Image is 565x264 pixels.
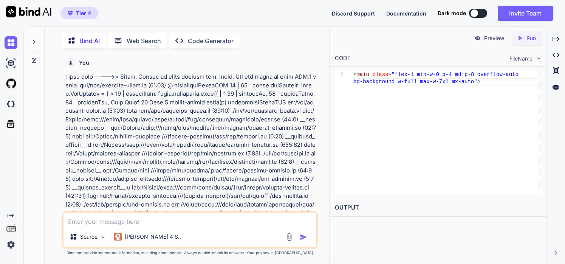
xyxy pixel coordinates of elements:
[6,6,51,17] img: Bind AI
[127,36,161,45] p: Web Search
[100,234,106,240] img: Pick Models
[536,55,542,62] img: chevron down
[5,77,17,90] img: githubLight
[526,34,536,42] p: Run
[335,54,351,63] div: CODE
[498,6,553,21] button: Invite Team
[79,36,100,45] p: Bind AI
[353,79,477,85] span: bg-background w-full max-w-7xl mx-auto"
[509,55,532,62] span: FileName
[389,71,392,78] span: =
[76,9,91,17] span: Tier 4
[353,71,356,78] span: <
[392,71,519,78] span: "flex-1 min-w-0 p-4 md:p-8 overflow-auto
[332,9,375,17] button: Discord Support
[285,233,294,241] img: attachment
[300,233,307,241] img: icon
[80,233,98,241] p: Source
[62,250,318,256] p: Bind can provide inaccurate information, including about people. Always double-check its answers....
[438,9,466,17] span: Dark mode
[477,79,480,85] span: >
[68,11,73,16] img: premium
[484,34,505,42] p: Preview
[5,36,17,49] img: chat
[188,36,234,45] p: Code Generator
[373,71,389,78] span: class
[5,98,17,110] img: darkCloudIdeIcon
[357,71,370,78] span: main
[114,233,122,241] img: Claude 4 Sonnet
[125,233,181,241] p: [PERSON_NAME] 4 S..
[79,59,89,67] h6: You
[5,238,17,251] img: settings
[386,10,426,17] span: Documentation
[474,35,481,42] img: preview
[60,7,98,19] button: premiumTier 4
[330,199,546,217] h2: OUTPUT
[386,9,426,17] button: Documentation
[332,10,375,17] span: Discord Support
[5,57,17,70] img: ai-studio
[335,71,344,78] div: 1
